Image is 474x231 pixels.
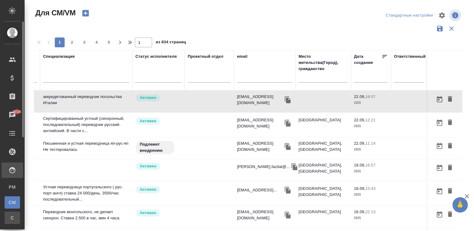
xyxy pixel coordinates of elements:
[237,140,283,153] p: [EMAIL_ADDRESS][DOMAIN_NAME]
[354,192,388,198] p: 2025
[135,53,177,60] div: Статус исполнителя
[365,94,376,99] p: 16:07
[135,209,182,217] div: Рядовой исполнитель: назначай с учетом рейтинга
[9,109,25,115] span: 9036
[299,53,348,72] div: Место жительства(Город), гражданство
[295,182,351,204] td: [GEOGRAPHIC_DATA], [GEOGRAPHIC_DATA]
[295,159,351,181] td: [GEOGRAPHIC_DATA], [GEOGRAPHIC_DATA]
[354,100,388,106] p: 2025
[5,196,20,209] a: CM
[452,197,468,213] button: 🙏
[43,116,129,134] p: Сертифицированный устный (синхронный, последовательный) переводчик русский-английский. В части с...
[43,140,129,153] p: Письменная и устная переводчица яп-рус-яп Не тестировалась
[135,186,182,194] div: Рядовой исполнитель: назначай с учетом рейтинга
[43,184,129,202] p: Устная переводчица португальского ( рус-порт-англ) ставка 24 000/день, 3500/час последовательный...
[5,181,20,193] a: PM
[435,8,449,23] span: Настроить таблицу
[445,186,455,197] button: Удалить
[434,94,445,105] button: Открыть календарь загрузки
[354,215,388,221] p: 2025
[140,210,156,216] p: Активен
[78,8,93,18] button: Создать
[237,164,290,170] p: [PERSON_NAME].fazilat@...
[237,117,283,129] p: [EMAIL_ADDRESS][DOMAIN_NAME]
[434,140,445,152] button: Открыть календарь загрузки
[434,117,445,128] button: Открыть календарь загрузки
[354,186,365,191] p: 18.09,
[237,209,283,221] p: [EMAIL_ADDRESS][DOMAIN_NAME]
[43,209,129,221] p: Переводчик монгольского, не делает синхрон. Ставка 2.500 в час, мин 4 часа.
[67,39,77,45] span: 2
[140,186,156,193] p: Активен
[283,95,292,104] button: Скопировать
[354,141,365,146] p: 22.09,
[104,37,114,47] button: 5
[295,206,351,227] td: [GEOGRAPHIC_DATA]
[43,53,75,60] div: Специализация
[365,141,376,146] p: 11:14
[135,162,182,170] div: Рядовой исполнитель: назначай с учетом рейтинга
[67,37,77,47] button: 2
[283,186,292,195] button: Скопировать
[446,23,457,34] button: Сбросить фильтры
[445,140,455,152] button: Удалить
[237,187,277,193] p: [EMAIL_ADDRESS]...
[445,162,455,174] button: Удалить
[8,199,17,206] span: CM
[92,39,102,45] span: 4
[237,94,283,106] p: [EMAIL_ADDRESS][DOMAIN_NAME]
[135,117,182,125] div: Рядовой исполнитель: назначай с учетом рейтинга
[237,53,247,60] div: email
[365,186,376,191] p: 15:43
[394,53,426,60] div: Ответственный
[140,141,171,154] p: Подлежит внедрению
[449,10,462,21] span: Посмотреть информацию
[434,23,446,34] button: Сохранить фильтры
[188,53,223,60] div: Проектный отдел
[135,94,182,102] div: Рядовой исполнитель: назначай с учетом рейтинга
[354,94,365,99] p: 22.09,
[354,123,388,129] p: 2025
[384,11,435,20] div: split button
[434,209,445,220] button: Открыть календарь загрузки
[79,37,89,47] button: 3
[156,38,186,47] span: из 834 страниц
[434,186,445,197] button: Открыть календарь загрузки
[354,53,382,66] div: Дата создания
[445,94,455,105] button: Удалить
[295,114,351,135] td: [GEOGRAPHIC_DATA]
[445,209,455,220] button: Удалить
[79,39,89,45] span: 3
[434,162,445,174] button: Открыть календарь загрузки
[140,163,156,169] p: Активен
[34,8,76,18] span: Для СМ/VM
[295,137,351,159] td: [GEOGRAPHIC_DATA], [GEOGRAPHIC_DATA]
[283,119,292,128] button: Скопировать
[8,215,17,221] span: С
[135,140,182,155] div: Свежая кровь: на первые 3 заказа по тематике ставь редактора и фиксируй оценки
[354,147,388,153] p: 2025
[290,162,299,171] button: Скопировать
[445,117,455,128] button: Удалить
[104,39,114,45] span: 5
[140,95,156,101] p: Активен
[5,212,20,224] a: С
[8,184,17,190] span: PM
[354,168,388,174] p: 2025
[283,142,292,151] button: Скопировать
[354,163,365,167] p: 19.09,
[365,118,376,122] p: 12:21
[140,118,156,124] p: Активен
[92,37,102,47] button: 4
[283,210,292,220] button: Скопировать
[354,118,365,122] p: 22.09,
[43,94,129,106] p: аккредитованный переводчик посольства Италии
[2,107,23,123] a: 9036
[455,198,465,211] span: 🙏
[365,209,376,214] p: 22:13
[365,163,376,167] p: 16:57
[354,209,365,214] p: 16.09,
